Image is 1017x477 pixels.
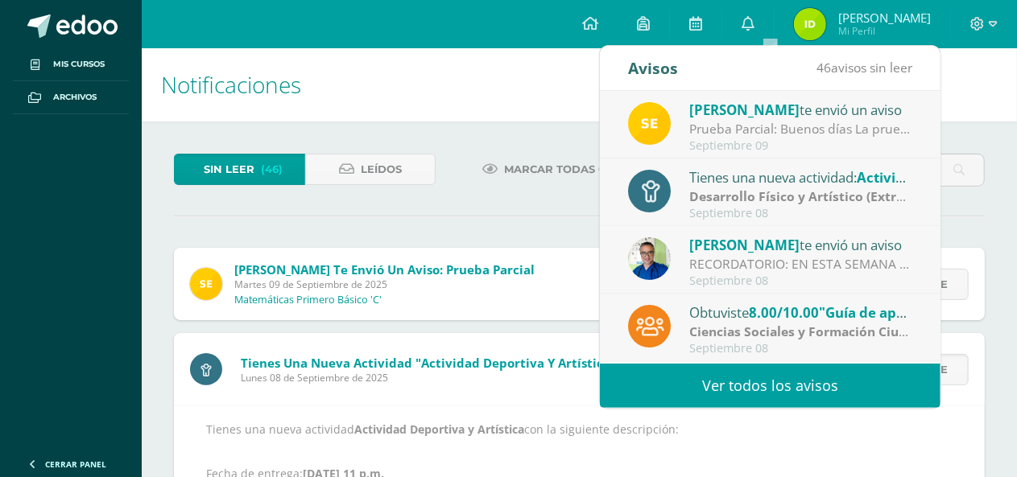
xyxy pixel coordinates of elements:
p: Matemáticas Primero Básico 'C' [234,294,382,306]
div: | Zona [689,187,913,206]
img: 373a557f38a0f3a1dba7f4f3516949e0.png [794,8,826,40]
span: avisos sin leer [816,59,912,76]
strong: Desarrollo Físico y Artístico (Extracurricular) [689,187,969,205]
div: Tienes una nueva actividad: [689,167,913,187]
span: [PERSON_NAME] te envió un aviso: Prueba Parcial [234,261,535,278]
span: (46) [261,154,283,184]
img: 03c2987289e60ca238394da5f82a525a.png [628,102,671,145]
span: Cerrar panel [45,458,106,470]
span: 46 [816,59,831,76]
a: Sin leer(46) [174,154,305,185]
span: Martes 09 de Septiembre de 2025 [234,278,535,291]
div: Obtuviste en [689,302,913,323]
span: Lunes 08 de Septiembre de 2025 [241,371,907,384]
div: Septiembre 08 [689,207,913,220]
span: Leídos [361,154,402,184]
div: RECORDATORIO: EN ESTA SEMANA SE DEBE DE ENTREGAR LA MAQUETA. DE PREFERENCIA ENTREGARLO EL DÍA DE ... [689,255,913,273]
span: Sin leer [204,154,254,184]
a: Leídos [305,154,436,185]
span: [PERSON_NAME] [689,236,800,254]
span: [PERSON_NAME] [689,101,800,119]
span: 8.00/10.00 [749,303,819,322]
div: Avisos [628,46,678,90]
div: Prueba Parcial: Buenos días La prueba Parcial se realizará la próxima semana en los siguientes dí... [689,120,913,138]
span: Mi Perfil [838,24,931,38]
a: Mis cursos [13,48,129,81]
strong: Actividad Deportiva y Artística [354,421,524,437]
span: Tienes una nueva actividad "Actividad Deportiva y Artística" En Desarrollo Físico y Artístico (Ex... [241,355,907,371]
div: Septiembre 08 [689,274,913,288]
div: te envió un aviso [689,234,913,255]
img: 03c2987289e60ca238394da5f82a525a.png [190,268,222,300]
a: Marcar todas como leídas [462,154,697,185]
span: "Guía de aprendizaje 2." [819,303,981,322]
span: Archivos [53,91,97,104]
span: [PERSON_NAME] [838,10,931,26]
div: | Zona [689,323,913,341]
img: 692ded2a22070436d299c26f70cfa591.png [628,237,671,280]
div: te envió un aviso [689,99,913,120]
div: Septiembre 08 [689,342,913,356]
span: Mis cursos [53,58,105,71]
a: Ver todos los avisos [600,364,941,408]
span: Notificaciones [161,69,301,100]
span: Marcar todas como leídas [504,154,676,184]
a: Archivos [13,81,129,114]
div: Septiembre 09 [689,139,913,153]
